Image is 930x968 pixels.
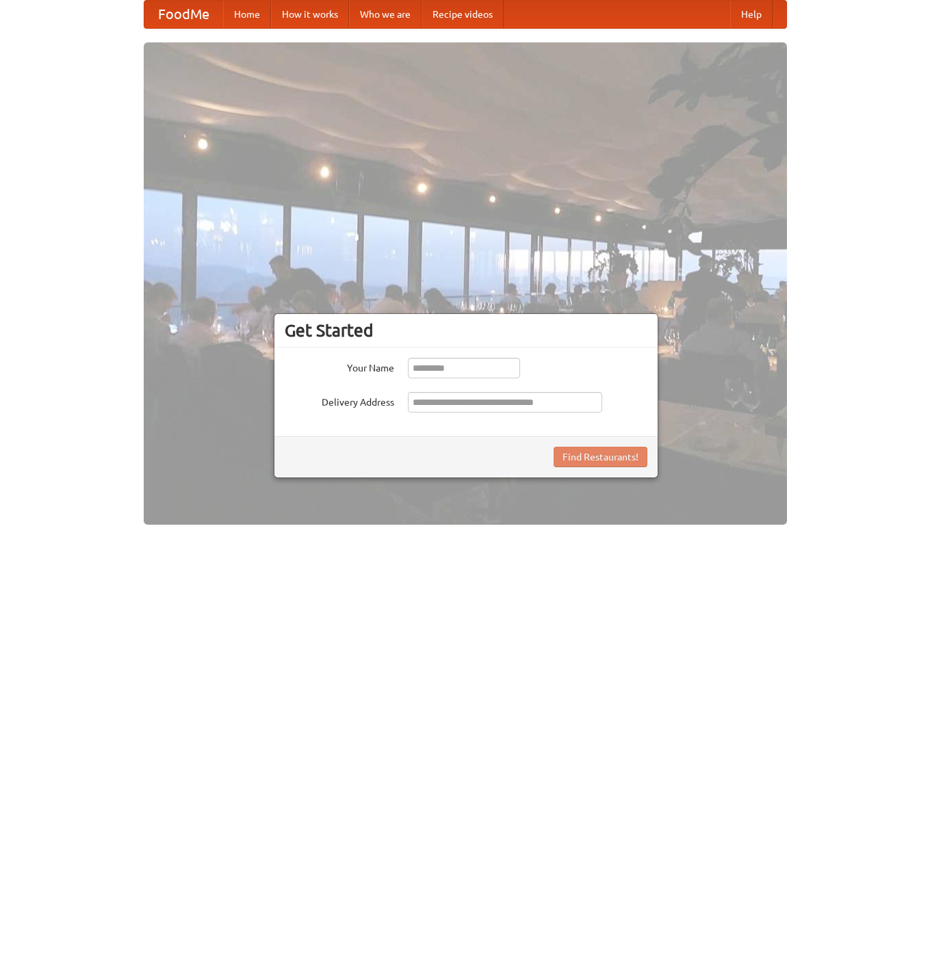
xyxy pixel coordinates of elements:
[730,1,773,28] a: Help
[285,320,647,341] h3: Get Started
[422,1,504,28] a: Recipe videos
[223,1,271,28] a: Home
[349,1,422,28] a: Who we are
[285,392,394,409] label: Delivery Address
[271,1,349,28] a: How it works
[144,1,223,28] a: FoodMe
[285,358,394,375] label: Your Name
[554,447,647,467] button: Find Restaurants!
